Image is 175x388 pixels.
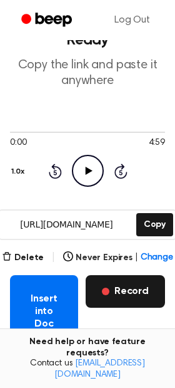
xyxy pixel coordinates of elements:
button: Delete [2,251,44,265]
button: Copy [136,213,173,236]
span: Contact us [7,359,167,380]
span: 0:00 [10,137,26,150]
span: Change [141,251,173,265]
span: | [51,250,56,265]
span: | [135,251,138,265]
button: Insert into Doc [10,275,78,348]
p: Copy the link and paste it anywhere [10,58,165,89]
a: Beep [12,8,83,33]
button: Never Expires|Change [63,251,173,265]
span: 4:59 [149,137,165,150]
button: Record [86,275,165,308]
a: [EMAIL_ADDRESS][DOMAIN_NAME] [54,359,145,379]
a: Log Out [102,5,162,35]
button: 1.0x [10,161,29,182]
